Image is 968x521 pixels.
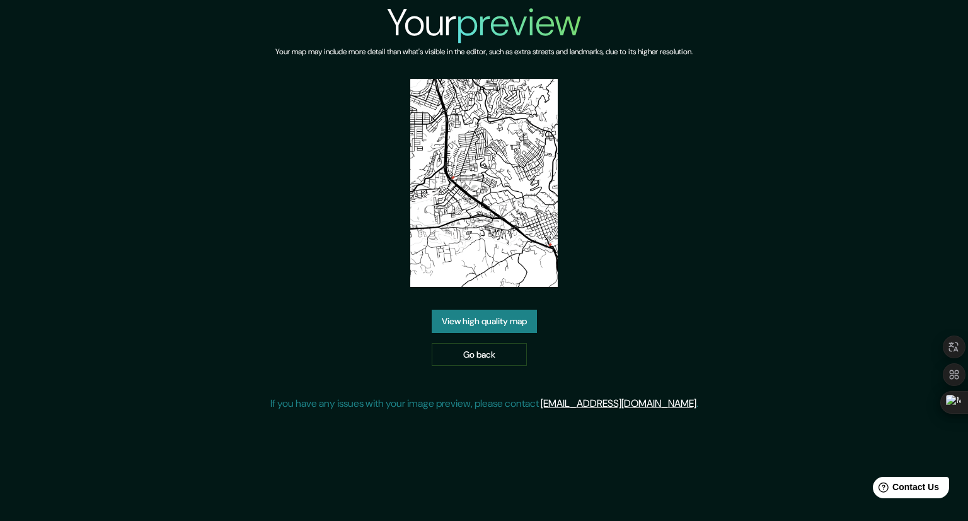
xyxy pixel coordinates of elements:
[410,79,558,287] img: created-map-preview
[432,310,537,333] a: View high quality map
[856,472,954,507] iframe: Help widget launcher
[270,396,698,411] p: If you have any issues with your image preview, please contact .
[432,343,527,366] a: Go back
[275,45,693,59] h6: Your map may include more detail than what's visible in the editor, such as extra streets and lan...
[541,397,696,410] a: [EMAIL_ADDRESS][DOMAIN_NAME]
